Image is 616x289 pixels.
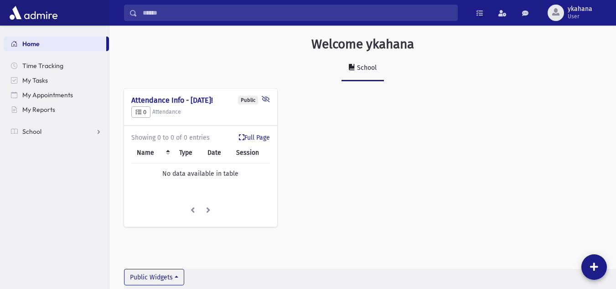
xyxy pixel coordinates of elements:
[355,64,377,72] div: School
[7,4,60,22] img: AdmirePro
[238,96,258,105] div: Public
[22,105,55,114] span: My Reports
[22,40,40,48] span: Home
[131,106,150,118] button: 0
[22,62,63,70] span: Time Tracking
[4,73,109,88] a: My Tasks
[131,142,174,163] th: Name
[174,142,202,163] th: Type
[202,142,231,163] th: Date
[4,102,109,117] a: My Reports
[131,106,270,118] h5: Attendance
[231,142,270,163] th: Session
[131,133,270,142] div: Showing 0 to 0 of 0 entries
[22,127,41,136] span: School
[22,76,48,84] span: My Tasks
[135,109,146,116] span: 0
[4,124,109,139] a: School
[131,96,270,105] h4: Attendance Info - [DATE]!
[22,91,73,99] span: My Appointments
[342,56,384,81] a: School
[131,163,270,184] td: No data available in table
[239,133,270,142] a: Full Page
[137,5,457,21] input: Search
[124,269,184,285] button: Public Widgets
[311,37,414,52] h3: Welcome ykahana
[568,13,592,20] span: User
[4,88,109,102] a: My Appointments
[568,5,592,13] span: ykahana
[4,58,109,73] a: Time Tracking
[4,37,106,51] a: Home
